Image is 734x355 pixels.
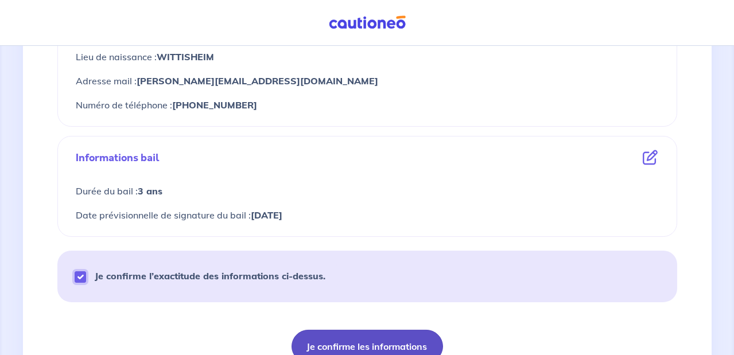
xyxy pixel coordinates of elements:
[76,73,658,88] p: Adresse mail :
[324,15,410,30] img: Cautioneo
[76,184,658,198] p: Durée du bail :
[137,75,379,87] strong: [PERSON_NAME][EMAIL_ADDRESS][DOMAIN_NAME]
[76,208,658,223] p: Date prévisionnelle de signature du bail :
[157,51,215,63] strong: WITTISHEIM
[76,97,658,112] p: Numéro de téléphone :
[76,150,160,165] p: Informations bail
[76,49,658,64] p: Lieu de naissance :
[173,99,258,111] strong: [PHONE_NUMBER]
[251,209,283,221] strong: [DATE]
[138,185,163,197] strong: 3 ans
[95,270,326,282] strong: Je confirme l’exactitude des informations ci-dessus.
